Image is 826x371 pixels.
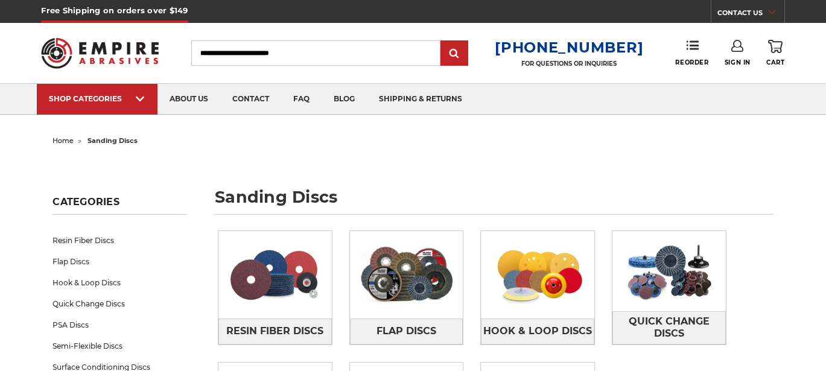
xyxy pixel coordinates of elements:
a: Resin Fiber Discs [52,230,186,251]
span: Reorder [675,59,708,66]
a: Flap Discs [52,251,186,272]
a: blog [322,84,367,115]
span: Flap Discs [376,321,436,341]
a: shipping & returns [367,84,474,115]
img: Hook & Loop Discs [481,235,594,315]
input: Submit [442,42,466,66]
a: PSA Discs [52,314,186,335]
img: Quick Change Discs [612,231,726,311]
a: Quick Change Discs [612,311,726,344]
a: faq [281,84,322,115]
a: [PHONE_NUMBER] [495,39,643,56]
h5: Categories [52,196,186,215]
h1: sanding discs [215,189,773,215]
span: Quick Change Discs [613,311,725,344]
span: Sign In [725,59,751,66]
img: Resin Fiber Discs [218,235,332,315]
p: FOR QUESTIONS OR INQUIRIES [495,60,643,68]
a: CONTACT US [717,6,784,23]
a: Quick Change Discs [52,293,186,314]
img: Empire Abrasives [41,30,159,76]
img: Flap Discs [350,235,463,315]
a: contact [220,84,281,115]
a: Hook & Loop Discs [52,272,186,293]
a: Reorder [675,40,708,66]
span: sanding discs [87,136,138,145]
div: SHOP CATEGORIES [49,94,145,103]
a: Semi-Flexible Discs [52,335,186,357]
span: Hook & Loop Discs [483,321,592,341]
a: home [52,136,74,145]
a: Cart [766,40,784,66]
a: Hook & Loop Discs [481,319,594,344]
a: Flap Discs [350,319,463,344]
a: Resin Fiber Discs [218,319,332,344]
span: Resin Fiber Discs [226,321,323,341]
span: Cart [766,59,784,66]
a: about us [157,84,220,115]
